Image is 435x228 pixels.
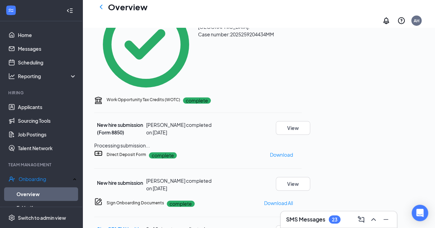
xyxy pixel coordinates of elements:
div: Reporting [18,73,77,80]
div: 23 [332,217,337,223]
button: Download [270,149,293,160]
p: complete [183,97,211,104]
span: New hire submission [97,180,143,186]
a: Home [18,28,77,42]
svg: ComposeMessage [357,215,365,224]
svg: Collapse [66,7,73,14]
svg: WorkstreamLogo [8,7,14,14]
p: Download All [264,199,293,207]
button: Download All [264,197,293,208]
h5: Direct Deposit Form [107,152,146,158]
div: Team Management [8,162,75,168]
svg: DirectDepositIcon [94,149,102,157]
a: Scheduling [18,56,77,69]
h1: Overview [108,1,148,13]
a: Sourcing Tools [18,114,77,128]
span: Case number: 2025259204434MM [198,31,274,37]
span: New hire submission (Form 8850) [97,122,143,135]
p: Download [270,151,293,158]
svg: Analysis [8,73,15,80]
svg: Notifications [382,16,390,25]
button: View [276,177,310,191]
span: Processing submission... [94,142,150,148]
svg: CompanyDocumentIcon [94,197,102,206]
svg: UserCheck [8,176,15,182]
div: Switch to admin view [18,214,66,221]
div: Onboarding [19,176,71,182]
span: [PERSON_NAME] completed on [DATE] [146,122,211,135]
p: complete [167,201,195,207]
p: complete [149,152,177,158]
svg: TaxGovernmentIcon [94,96,102,104]
button: Minimize [380,214,391,225]
svg: ChevronLeft [97,3,105,11]
svg: QuestionInfo [397,16,405,25]
a: Talent Network [18,141,77,155]
svg: ChevronUp [369,215,378,224]
div: Open Intercom Messenger [412,205,428,221]
button: View [276,121,310,135]
a: E-Verify [17,201,77,215]
a: Overview [17,187,77,201]
h3: SMS Messages [286,216,325,223]
a: Job Postings [18,128,77,141]
div: Hiring [8,90,75,96]
svg: Settings [8,214,15,221]
a: Applicants [18,100,77,114]
button: ComposeMessage [356,214,367,225]
h5: Sign Onboarding Documents [107,200,164,206]
span: E-Verify has confirmed that [PERSON_NAME] is authorized to work in [GEOGRAPHIC_DATA]. [198,9,288,30]
svg: Minimize [382,215,390,224]
span: [PERSON_NAME] completed on [DATE] [146,178,211,191]
button: ChevronUp [368,214,379,225]
h5: Work Opportunity Tax Credits (WOTC) [107,97,180,103]
a: Messages [18,42,77,56]
div: AH [414,18,420,24]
